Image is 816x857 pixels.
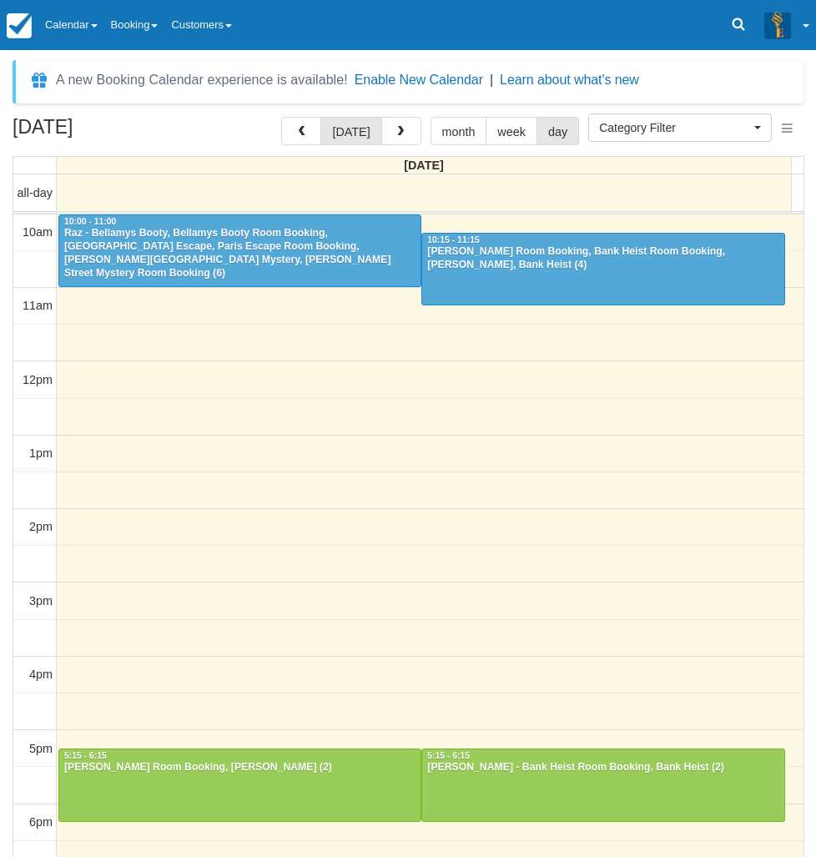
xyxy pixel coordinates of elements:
[18,186,53,199] span: all-day
[500,73,639,87] a: Learn about what's new
[426,761,779,774] div: [PERSON_NAME] - Bank Heist Room Booking, Bank Heist (2)
[426,245,779,272] div: [PERSON_NAME] Room Booking, Bank Heist Room Booking, [PERSON_NAME], Bank Heist (4)
[63,761,416,774] div: [PERSON_NAME] Room Booking, [PERSON_NAME] (2)
[58,214,421,288] a: 10:00 - 11:00Raz - Bellamys Booty, Bellamys Booty Room Booking, [GEOGRAPHIC_DATA] Escape, Paris E...
[536,117,579,145] button: day
[486,117,537,145] button: week
[320,117,381,145] button: [DATE]
[599,119,750,136] span: Category Filter
[29,446,53,460] span: 1pm
[431,117,487,145] button: month
[404,159,444,172] span: [DATE]
[29,815,53,829] span: 6pm
[23,299,53,312] span: 11am
[63,227,416,280] div: Raz - Bellamys Booty, Bellamys Booty Room Booking, [GEOGRAPHIC_DATA] Escape, Paris Escape Room Bo...
[421,749,784,822] a: 5:15 - 6:15[PERSON_NAME] - Bank Heist Room Booking, Bank Heist (2)
[29,594,53,607] span: 3pm
[23,373,53,386] span: 12pm
[64,751,107,760] span: 5:15 - 6:15
[29,520,53,533] span: 2pm
[490,73,493,87] span: |
[58,749,421,822] a: 5:15 - 6:15[PERSON_NAME] Room Booking, [PERSON_NAME] (2)
[64,217,116,226] span: 10:00 - 11:00
[355,72,483,88] button: Enable New Calendar
[421,233,784,306] a: 10:15 - 11:15[PERSON_NAME] Room Booking, Bank Heist Room Booking, [PERSON_NAME], Bank Heist (4)
[29,742,53,755] span: 5pm
[7,13,32,38] img: checkfront-main-nav-mini-logo.png
[23,225,53,239] span: 10am
[427,751,470,760] span: 5:15 - 6:15
[764,12,791,38] img: A3
[56,70,348,90] div: A new Booking Calendar experience is available!
[13,117,224,148] h2: [DATE]
[588,113,772,142] button: Category Filter
[29,668,53,681] span: 4pm
[427,235,479,244] span: 10:15 - 11:15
